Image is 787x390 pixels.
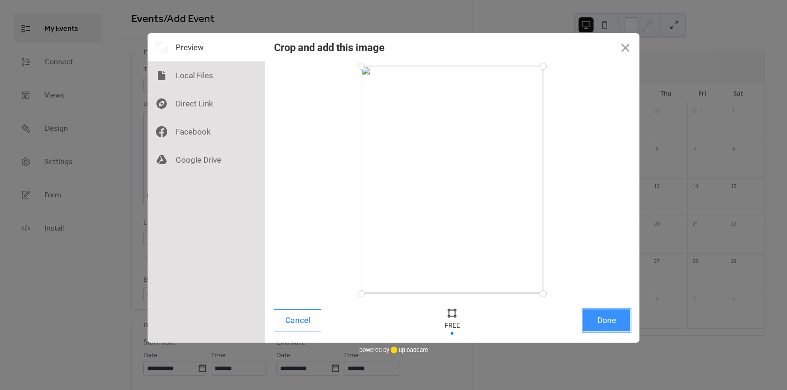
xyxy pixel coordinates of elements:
div: Crop and add this image [274,42,385,53]
div: Direct Link [148,90,265,118]
div: Local Files [148,61,265,90]
button: Close [611,33,639,61]
div: Preview [148,33,265,61]
button: Done [583,309,630,331]
a: uploadcare [389,346,428,353]
div: Facebook [148,118,265,146]
button: Cancel [274,309,321,331]
div: Google Drive [148,146,265,174]
div: powered by [359,343,428,357]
